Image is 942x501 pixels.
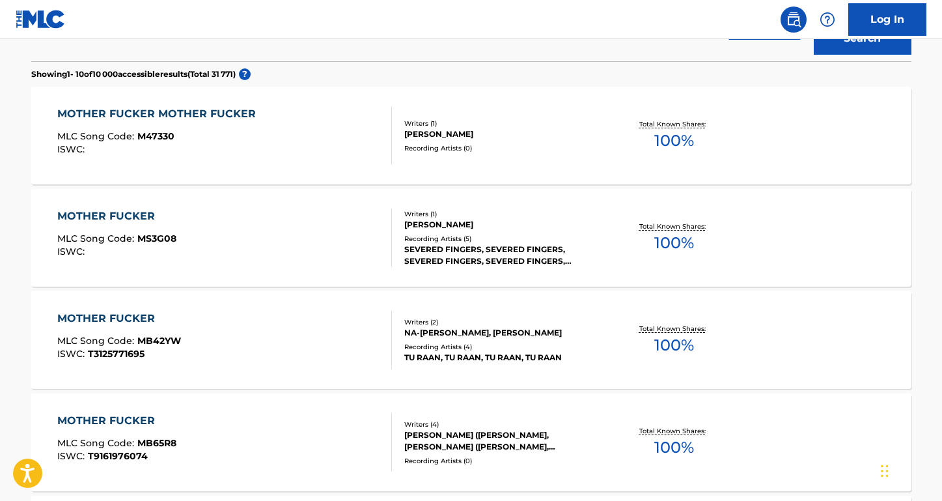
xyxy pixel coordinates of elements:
[877,438,942,501] iframe: Chat Widget
[137,233,176,244] span: MS3G08
[404,119,601,128] div: Writers ( 1 )
[57,246,88,257] span: ISWC :
[877,438,942,501] div: Widget de chat
[639,324,709,334] p: Total Known Shares:
[639,119,709,129] p: Total Known Shares:
[820,12,835,27] img: help
[404,352,601,364] div: TU RAAN, TU RAAN, TU RAAN, TU RAAN
[639,222,709,231] p: Total Known Shares:
[848,3,926,36] a: Log In
[57,348,88,360] span: ISWC :
[404,342,601,352] div: Recording Artists ( 4 )
[639,426,709,436] p: Total Known Shares:
[404,128,601,140] div: [PERSON_NAME]
[57,208,176,224] div: MOTHER FUCKER
[57,106,262,122] div: MOTHER FUCKER MOTHER FUCKER
[404,420,601,429] div: Writers ( 4 )
[404,234,601,244] div: Recording Artists ( 5 )
[404,429,601,453] div: [PERSON_NAME] ([PERSON_NAME], [PERSON_NAME] ([PERSON_NAME], [PERSON_NAME] ([PERSON_NAME], [PERSON...
[88,450,148,462] span: T9161976074
[654,129,694,152] span: 100 %
[881,451,889,491] div: Glisser
[57,335,137,347] span: MLC Song Code :
[814,7,840,33] div: Help
[404,219,601,231] div: [PERSON_NAME]
[57,450,88,462] span: ISWC :
[404,244,601,267] div: SEVERED FINGERS, SEVERED FINGERS, SEVERED FINGERS, SEVERED FINGERS, SEVERED FINGERS
[88,348,145,360] span: T3125771695
[16,10,66,29] img: MLC Logo
[404,456,601,466] div: Recording Artists ( 0 )
[57,437,137,449] span: MLC Song Code :
[654,436,694,459] span: 100 %
[786,12,801,27] img: search
[31,291,911,389] a: MOTHER FUCKERMLC Song Code:MB42YWISWC:T3125771695Writers (2)NA-[PERSON_NAME], [PERSON_NAME]Record...
[31,394,911,491] a: MOTHER FUCKERMLC Song Code:MB65R8ISWC:T9161976074Writers (4)[PERSON_NAME] ([PERSON_NAME], [PERSON...
[137,437,176,449] span: MB65R8
[137,130,174,142] span: M47330
[57,311,181,326] div: MOTHER FUCKER
[57,130,137,142] span: MLC Song Code :
[654,231,694,255] span: 100 %
[654,334,694,357] span: 100 %
[31,87,911,184] a: MOTHER FUCKER MOTHER FUCKERMLC Song Code:M47330ISWC:Writers (1)[PERSON_NAME]Recording Artists (0)...
[404,317,601,327] div: Writers ( 2 )
[31,189,911,287] a: MOTHER FUCKERMLC Song Code:MS3G08ISWC:Writers (1)[PERSON_NAME]Recording Artists (5)SEVERED FINGER...
[404,327,601,339] div: NA-[PERSON_NAME], [PERSON_NAME]
[404,209,601,219] div: Writers ( 1 )
[781,7,807,33] a: Public Search
[137,335,181,347] span: MB42YW
[404,143,601,153] div: Recording Artists ( 0 )
[57,233,137,244] span: MLC Song Code :
[239,68,251,80] span: ?
[57,413,176,429] div: MOTHER FUCKER
[31,68,236,80] p: Showing 1 - 10 of 10 000 accessible results (Total 31 771 )
[57,143,88,155] span: ISWC :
